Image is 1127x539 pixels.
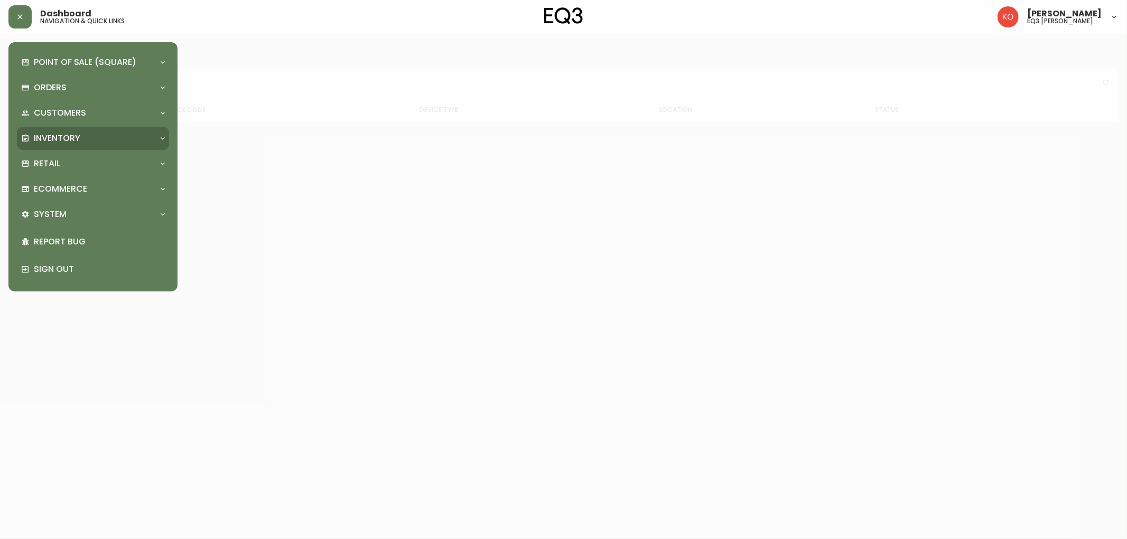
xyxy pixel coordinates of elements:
[34,158,60,169] p: Retail
[34,56,136,68] p: Point of Sale (Square)
[34,133,80,144] p: Inventory
[34,209,67,220] p: System
[17,228,169,256] div: Report Bug
[17,256,169,283] div: Sign Out
[34,236,165,248] p: Report Bug
[17,177,169,201] div: Ecommerce
[1027,18,1093,24] h5: eq3 [PERSON_NAME]
[17,127,169,150] div: Inventory
[34,107,86,119] p: Customers
[34,82,67,93] p: Orders
[544,7,583,24] img: logo
[40,10,91,18] span: Dashboard
[998,6,1019,27] img: 9beb5e5239b23ed26e0d832b1b8f6f2a
[17,203,169,226] div: System
[1027,10,1102,18] span: [PERSON_NAME]
[40,18,125,24] h5: navigation & quick links
[17,76,169,99] div: Orders
[34,263,165,275] p: Sign Out
[17,51,169,74] div: Point of Sale (Square)
[34,183,87,195] p: Ecommerce
[17,101,169,125] div: Customers
[17,152,169,175] div: Retail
